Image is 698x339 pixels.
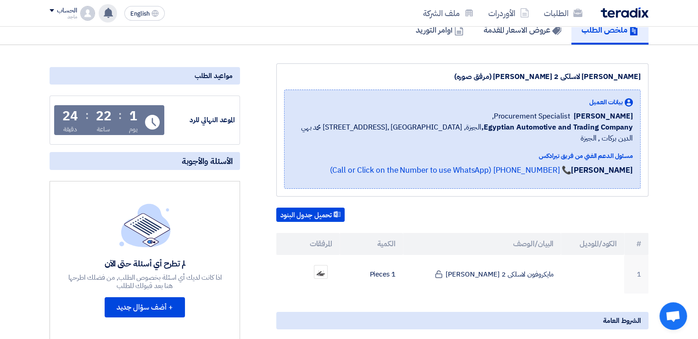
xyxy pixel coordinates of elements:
[481,2,536,24] a: الأوردرات
[67,258,223,269] div: لم تطرح أي أسئلة حتى الآن
[571,164,633,176] strong: [PERSON_NAME]
[603,316,641,326] span: الشروط العامة
[659,302,687,330] a: Open chat
[67,273,223,290] div: اذا كانت لديك أي اسئلة بخصوص الطلب, من فضلك اطرحها هنا بعد قبولك للطلب
[80,6,95,21] img: profile_test.png
[329,164,571,176] a: 📞 [PHONE_NUMBER] (Call or Click on the Number to use WhatsApp)
[581,24,638,35] h5: ملخص الطلب
[105,297,185,317] button: + أضف سؤال جديد
[340,233,403,255] th: الكمية
[571,15,648,45] a: ملخص الطلب
[416,24,463,35] h5: أوامر التوريد
[276,233,340,255] th: المرفقات
[166,115,235,125] div: الموعد النهائي للرد
[574,111,633,122] span: [PERSON_NAME]
[624,255,648,294] td: 1
[292,122,633,144] span: الجيزة, [GEOGRAPHIC_DATA] ,[STREET_ADDRESS] محمد بهي الدين بركات , الجيزة
[314,266,327,278] img: Microphone_1756122937474.png
[536,2,590,24] a: الطلبات
[276,208,345,222] button: تحميل جدول البنود
[484,24,561,35] h5: عروض الأسعار المقدمة
[50,67,240,85] div: مواعيد الطلب
[284,71,641,82] div: [PERSON_NAME] لاسلكى 2 [PERSON_NAME] (مرفق صوره)
[50,14,77,19] div: ماجد
[130,11,150,17] span: English
[62,110,78,123] div: 24
[492,111,570,122] span: Procurement Specialist,
[624,233,648,255] th: #
[129,124,138,134] div: يوم
[340,255,403,294] td: 1 Pieces
[406,15,474,45] a: أوامر التوريد
[129,110,137,123] div: 1
[182,156,233,166] span: الأسئلة والأجوبة
[481,122,633,133] b: Egyptian Automotive and Trading Company,
[601,7,648,18] img: Teradix logo
[474,15,571,45] a: عروض الأسعار المقدمة
[589,97,623,107] span: بيانات العميل
[119,203,171,247] img: empty_state_list.svg
[63,124,78,134] div: دقيقة
[57,7,77,15] div: الحساب
[403,233,561,255] th: البيان/الوصف
[97,124,110,134] div: ساعة
[85,107,89,124] div: :
[403,255,561,294] td: مايكروفون لاسلكى 2 [PERSON_NAME]
[124,6,165,21] button: English
[96,110,112,123] div: 22
[118,107,122,124] div: :
[416,2,481,24] a: ملف الشركة
[561,233,624,255] th: الكود/الموديل
[292,151,633,161] div: مسئول الدعم الفني من فريق تيرادكس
